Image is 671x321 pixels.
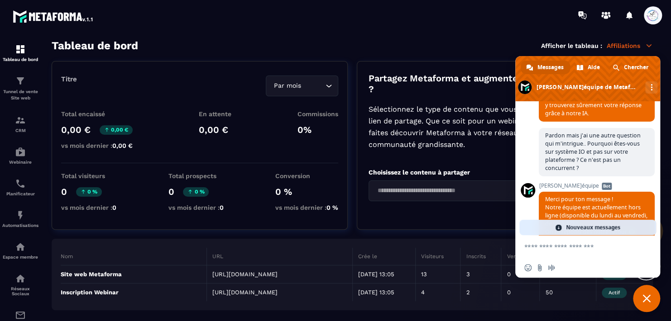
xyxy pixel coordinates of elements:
a: formationformationTunnel de vente Site web [2,69,38,108]
td: 50 [540,283,596,302]
span: 0 [219,204,223,211]
a: social-networksocial-networkRéseaux Sociaux [2,266,38,303]
p: 0,00 € [61,124,91,135]
p: En attente [199,110,231,118]
p: Partagez Metaforma et augmentez vos revenues simplement ? [369,73,641,94]
span: Message audio [548,264,555,271]
a: formationformationTableau de bord [2,37,38,69]
span: Chercher [624,61,648,74]
p: Commissions [297,110,338,118]
p: 0,00 € [100,125,133,135]
td: [URL][DOMAIN_NAME] [206,283,352,302]
p: 0 % [183,187,209,197]
p: 0,00 € [199,124,231,135]
input: Search for option [374,186,566,196]
p: vs mois dernier : [61,204,116,211]
span: 0,00 € [112,142,133,149]
td: 2 [460,283,501,302]
p: Affiliations [607,42,653,50]
span: Actif [602,288,627,298]
a: formationformationCRM [2,108,38,140]
p: 0 % [76,187,102,197]
span: Messages [537,61,564,74]
p: Inscription Webinar [61,289,201,296]
span: Insérer un emoji [524,264,532,271]
img: scheduler [15,178,26,189]
p: Espace membre [2,255,38,260]
img: formation [15,115,26,126]
span: Envoyer un fichier [536,264,543,271]
div: Fermer le chat [633,285,660,312]
p: Total prospects [168,172,223,179]
td: 3 [460,265,501,283]
p: Total encaissé [61,110,133,118]
h3: Tableau de bord [52,39,138,52]
div: Search for option [266,76,338,96]
p: 0 [168,186,174,197]
span: Merci pour ton message ! Notre équipe est actuellement hors ligne (disponible du lundi au vendred... [545,195,647,276]
p: Planificateur [2,191,38,196]
p: Automatisations [2,223,38,228]
span: Bot [602,183,612,190]
textarea: Entrez votre message... [524,243,631,251]
p: [DATE] 13:05 [358,289,410,296]
td: 13 [415,265,460,283]
input: Search for option [303,81,323,91]
p: Conversion [275,172,338,179]
p: Site web Metaforma [61,271,201,278]
img: automations [15,146,26,157]
img: automations [15,210,26,221]
a: automationsautomationsEspace membre [2,235,38,266]
div: Messages [521,61,570,74]
span: Pardon mais j'ai une autre question qui m'intrigue.. Pourquoi êtes-vous sur système IO et pas sur... [545,132,641,172]
img: social-network [15,273,26,284]
p: Sélectionnez le type de contenu que vous souhaitez promouvoir et copiez le lien de partage. Que c... [369,104,641,151]
img: formation [15,76,26,86]
div: Chercher [607,61,655,74]
p: vs mois dernier : [168,204,223,211]
img: logo [13,8,94,24]
a: automationsautomationsAutomatisations [2,203,38,235]
p: Réseaux Sociaux [2,286,38,296]
span: Par mois [272,81,303,91]
th: Visiteurs [415,248,460,265]
p: CRM [2,128,38,133]
p: 0 % [275,186,338,197]
p: 0 [61,186,67,197]
p: Tunnel de vente Site web [2,89,38,101]
span: Nouveaux messages [566,220,620,235]
th: Inscrits [460,248,501,265]
div: Search for option [369,180,580,201]
p: Tableau de bord [2,57,38,62]
th: Nom [61,248,206,265]
th: URL [206,248,352,265]
div: Aide [571,61,606,74]
td: 0 [501,265,540,283]
a: schedulerschedulerPlanificateur [2,171,38,203]
p: vs mois dernier : [61,142,133,149]
p: vs mois dernier : [275,204,338,211]
span: 0 [112,204,116,211]
p: 0% [297,124,338,135]
span: Aide [588,61,600,74]
a: automationsautomationsWebinaire [2,140,38,171]
td: [URL][DOMAIN_NAME] [206,265,352,283]
div: Autres canaux [645,81,657,94]
p: [DATE] 13:05 [358,271,410,278]
span: 0 % [326,204,338,211]
td: 0 [501,283,540,302]
th: Ventes [501,248,540,265]
td: 4 [415,283,460,302]
p: Choisissez le contenu à partager [369,169,641,176]
th: Crée le [352,248,415,265]
p: Afficher le tableau : [541,42,602,49]
p: Webinaire [2,160,38,165]
img: formation [15,44,26,55]
p: Total visiteurs [61,172,116,179]
img: automations [15,241,26,252]
span: [PERSON_NAME]équipe [539,183,655,189]
p: Titre [61,75,77,83]
img: email [15,310,26,321]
